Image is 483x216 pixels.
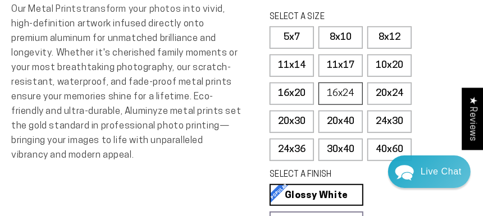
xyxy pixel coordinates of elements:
[318,54,363,77] label: 11x17
[367,54,412,77] label: 10x20
[367,111,412,133] label: 24x30
[367,26,412,49] label: 8x12
[318,82,363,105] label: 16x24
[270,26,314,49] label: 5x7
[318,26,363,49] label: 8x10
[421,155,462,188] div: Contact Us Directly
[11,4,241,160] span: Our Metal Prints transform your photos into vivid, high-definition artwork infused directly onto ...
[270,139,314,161] label: 24x36
[388,155,471,188] div: Chat widget toggle
[462,88,483,150] div: Click to open Judge.me floating reviews tab
[318,111,363,133] label: 20x40
[270,11,386,24] legend: SELECT A SIZE
[318,139,363,161] label: 30x40
[270,111,314,133] label: 20x30
[367,82,412,105] label: 20x24
[367,139,412,161] label: 40x60
[270,184,363,206] a: Glossy White
[270,169,386,181] legend: SELECT A FINISH
[270,82,314,105] label: 16x20
[270,54,314,77] label: 11x14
